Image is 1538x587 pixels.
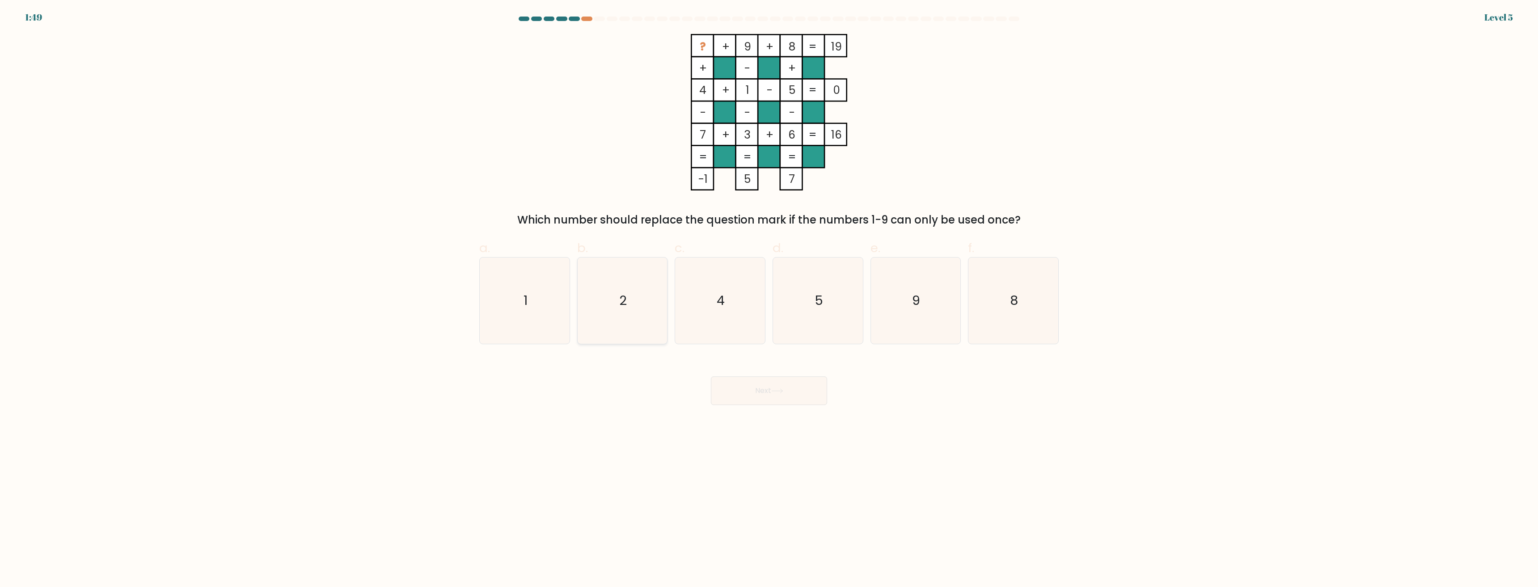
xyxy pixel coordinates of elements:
button: Next [711,376,827,405]
tspan: + [766,127,773,143]
tspan: + [722,82,730,98]
tspan: 5 [744,171,751,187]
div: Level 5 [1484,11,1513,24]
tspan: - [744,105,750,120]
div: Which number should replace the question mark if the numbers 1-9 can only be used once? [485,212,1053,228]
tspan: + [788,60,796,76]
span: f. [968,239,974,257]
tspan: = [808,127,817,143]
text: 8 [1010,292,1018,310]
tspan: 3 [744,127,751,143]
span: b. [577,239,588,257]
tspan: 7 [789,171,795,187]
tspan: - [789,105,795,120]
tspan: - [767,82,773,98]
tspan: = [699,149,707,165]
tspan: = [808,39,817,55]
span: c. [675,239,684,257]
tspan: = [808,82,817,98]
span: e. [870,239,880,257]
text: 9 [913,292,921,310]
tspan: 16 [831,127,842,143]
tspan: 4 [699,82,706,98]
tspan: 9 [744,39,751,55]
tspan: + [699,60,707,76]
tspan: 1 [746,82,749,98]
tspan: 19 [831,39,842,55]
tspan: 6 [788,127,795,143]
tspan: = [788,149,796,165]
tspan: 8 [789,39,795,55]
tspan: 5 [789,82,795,98]
span: a. [479,239,490,257]
div: 1:49 [25,11,42,24]
text: 4 [717,292,725,310]
tspan: = [743,149,752,165]
tspan: - [744,60,750,76]
tspan: ? [700,39,706,55]
tspan: - [700,105,706,120]
text: 5 [815,292,823,310]
tspan: + [766,39,773,55]
tspan: 7 [700,127,706,143]
tspan: + [722,39,730,55]
span: d. [773,239,783,257]
tspan: + [722,127,730,143]
tspan: 0 [833,82,840,98]
text: 1 [524,292,528,310]
text: 2 [619,292,627,310]
tspan: -1 [698,171,708,187]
